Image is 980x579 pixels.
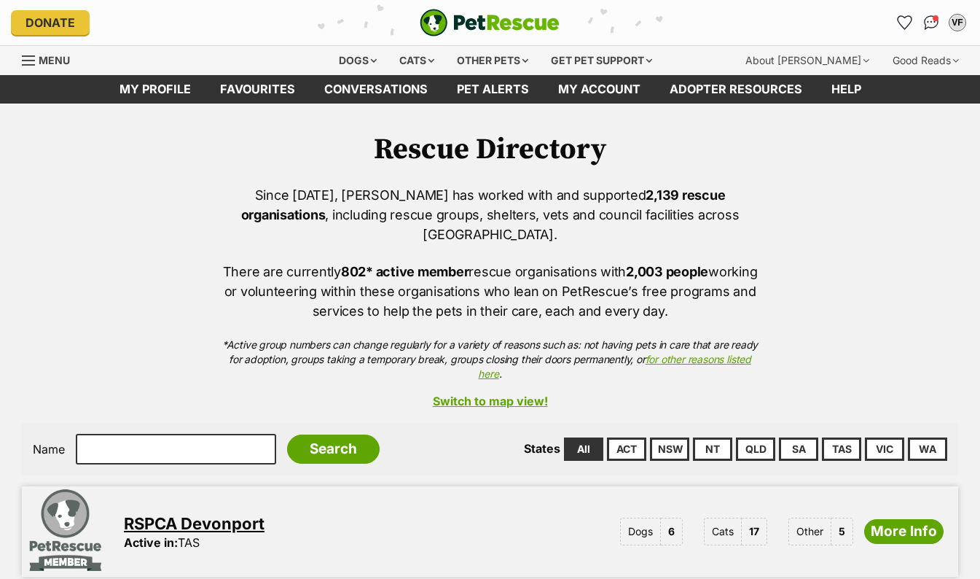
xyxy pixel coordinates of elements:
a: Menu [22,46,80,72]
a: RSPCA Devonport [124,514,264,533]
strong: 802* active member [341,264,469,279]
div: Dogs [329,46,387,75]
a: Pet alerts [442,75,544,104]
img: chat-41dd97257d64d25036548639549fe6c8038ab92f7586957e7f3b1b290dea8141.svg [924,15,939,30]
div: Cats [389,46,444,75]
div: Other pets [447,46,538,75]
ul: Account quick links [893,11,969,34]
a: Donate [11,10,90,35]
a: My account [544,75,655,104]
p: There are currently rescue organisations with working or volunteering within these organisations ... [222,262,758,321]
input: Search [287,435,380,464]
a: NT [693,438,732,461]
a: Switch to map view! [22,395,958,408]
div: Get pet support [541,46,662,75]
a: My profile [105,75,205,104]
img: logo-e224e6f780fb5917bec1dbf3a21bbac754714ae5b6737aabdf751b685950b380.svg [420,9,560,36]
a: VIC [865,438,904,461]
p: Since [DATE], [PERSON_NAME] has worked with and supported , including rescue groups, shelters, ve... [222,185,758,244]
label: Name [33,443,65,456]
a: More Info [864,519,944,544]
div: About [PERSON_NAME] [735,46,879,75]
span: Other [788,518,831,545]
a: All [564,438,603,461]
a: Favourites [893,11,917,34]
span: 17 [742,518,767,545]
strong: 2,003 people [626,264,708,279]
button: My account [946,11,969,34]
div: Good Reads [882,46,969,75]
div: TAS [124,536,200,549]
a: for other reasons listed here [478,353,750,380]
a: SA [779,438,818,461]
em: *Active group numbers can change regularly for a variety of reasons such as: not having pets in c... [222,338,758,380]
a: Conversations [920,11,943,34]
img: RSPCA Devonport [22,486,109,574]
span: 5 [831,518,853,545]
h1: Rescue Directory [22,133,958,166]
a: Favourites [205,75,310,104]
div: VF [950,15,965,30]
span: 6 [661,518,683,545]
a: TAS [822,438,861,461]
a: conversations [310,75,442,104]
a: QLD [736,438,775,461]
a: PetRescue [420,9,560,36]
a: Help [817,75,876,104]
label: States [524,441,560,456]
a: WA [908,438,947,461]
span: Active in: [124,535,178,550]
a: ACT [607,438,646,461]
a: NSW [650,438,689,461]
span: Menu [39,54,70,66]
span: Cats [704,518,742,545]
span: Dogs [620,518,661,545]
a: Adopter resources [655,75,817,104]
